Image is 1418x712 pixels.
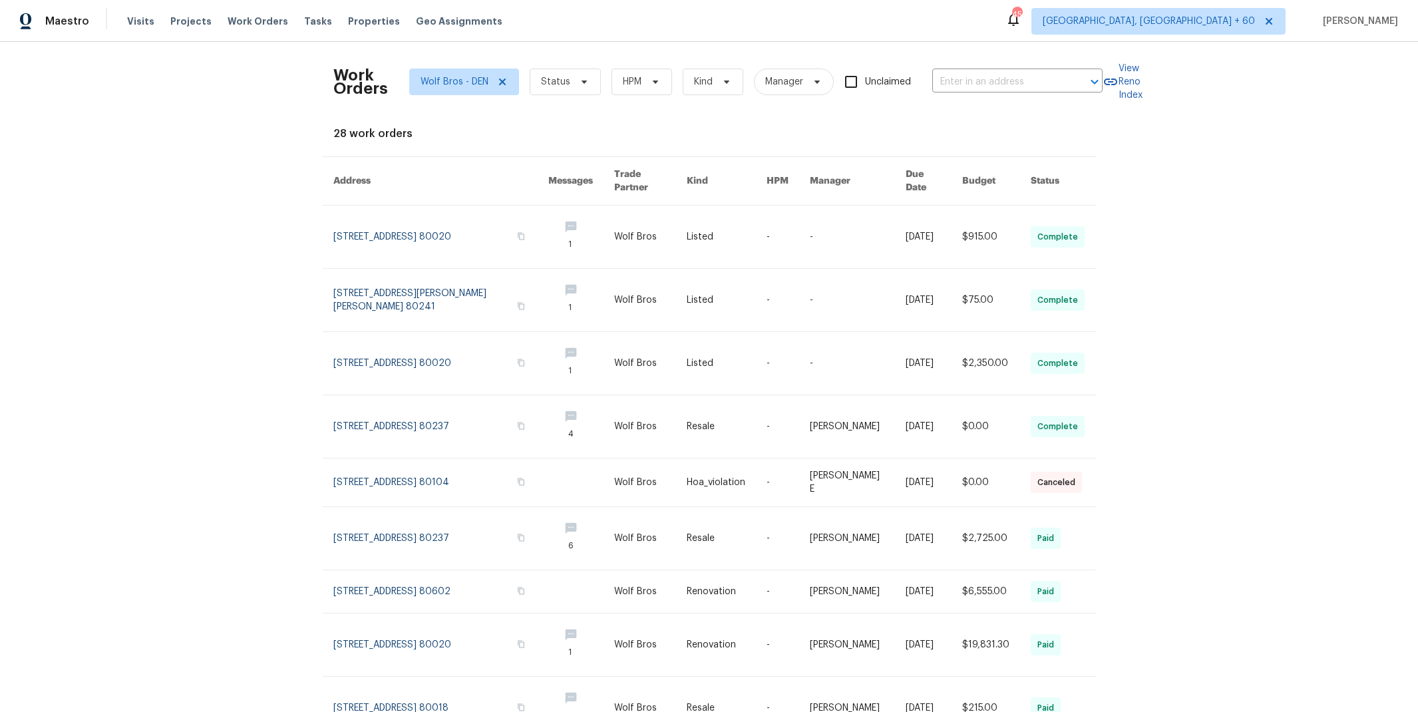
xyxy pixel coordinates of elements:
[538,157,604,206] th: Messages
[756,507,799,570] td: -
[604,332,676,395] td: Wolf Bros
[515,638,527,650] button: Copy Address
[756,458,799,507] td: -
[865,75,911,89] span: Unclaimed
[541,75,570,89] span: Status
[932,72,1065,92] input: Enter in an address
[676,458,756,507] td: Hoa_violation
[333,127,1085,140] div: 28 work orders
[416,15,502,28] span: Geo Assignments
[694,75,713,89] span: Kind
[604,507,676,570] td: Wolf Bros
[676,507,756,570] td: Resale
[304,17,332,26] span: Tasks
[1043,15,1255,28] span: [GEOGRAPHIC_DATA], [GEOGRAPHIC_DATA] + 60
[895,157,952,206] th: Due Date
[756,570,799,614] td: -
[333,69,388,95] h2: Work Orders
[170,15,212,28] span: Projects
[515,585,527,597] button: Copy Address
[799,395,895,458] td: [PERSON_NAME]
[676,395,756,458] td: Resale
[676,269,756,332] td: Listed
[604,395,676,458] td: Wolf Bros
[1085,73,1104,91] button: Open
[604,570,676,614] td: Wolf Bros
[604,206,676,269] td: Wolf Bros
[799,269,895,332] td: -
[623,75,641,89] span: HPM
[228,15,288,28] span: Work Orders
[756,332,799,395] td: -
[515,476,527,488] button: Copy Address
[952,157,1020,206] th: Budget
[676,570,756,614] td: Renovation
[799,614,895,677] td: [PERSON_NAME]
[604,157,676,206] th: Trade Partner
[127,15,154,28] span: Visits
[421,75,488,89] span: Wolf Bros - DEN
[604,458,676,507] td: Wolf Bros
[676,157,756,206] th: Kind
[515,420,527,432] button: Copy Address
[1012,8,1021,21] div: 456
[604,269,676,332] td: Wolf Bros
[1318,15,1398,28] span: [PERSON_NAME]
[799,157,895,206] th: Manager
[799,458,895,507] td: [PERSON_NAME] E
[676,614,756,677] td: Renovation
[515,230,527,242] button: Copy Address
[799,332,895,395] td: -
[323,157,538,206] th: Address
[799,206,895,269] td: -
[799,507,895,570] td: [PERSON_NAME]
[676,206,756,269] td: Listed
[756,614,799,677] td: -
[676,332,756,395] td: Listed
[515,357,527,369] button: Copy Address
[515,300,527,312] button: Copy Address
[515,532,527,544] button: Copy Address
[756,206,799,269] td: -
[604,614,676,677] td: Wolf Bros
[348,15,400,28] span: Properties
[799,570,895,614] td: [PERSON_NAME]
[1103,62,1143,102] a: View Reno Index
[756,395,799,458] td: -
[765,75,803,89] span: Manager
[45,15,89,28] span: Maestro
[1020,157,1095,206] th: Status
[756,157,799,206] th: HPM
[756,269,799,332] td: -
